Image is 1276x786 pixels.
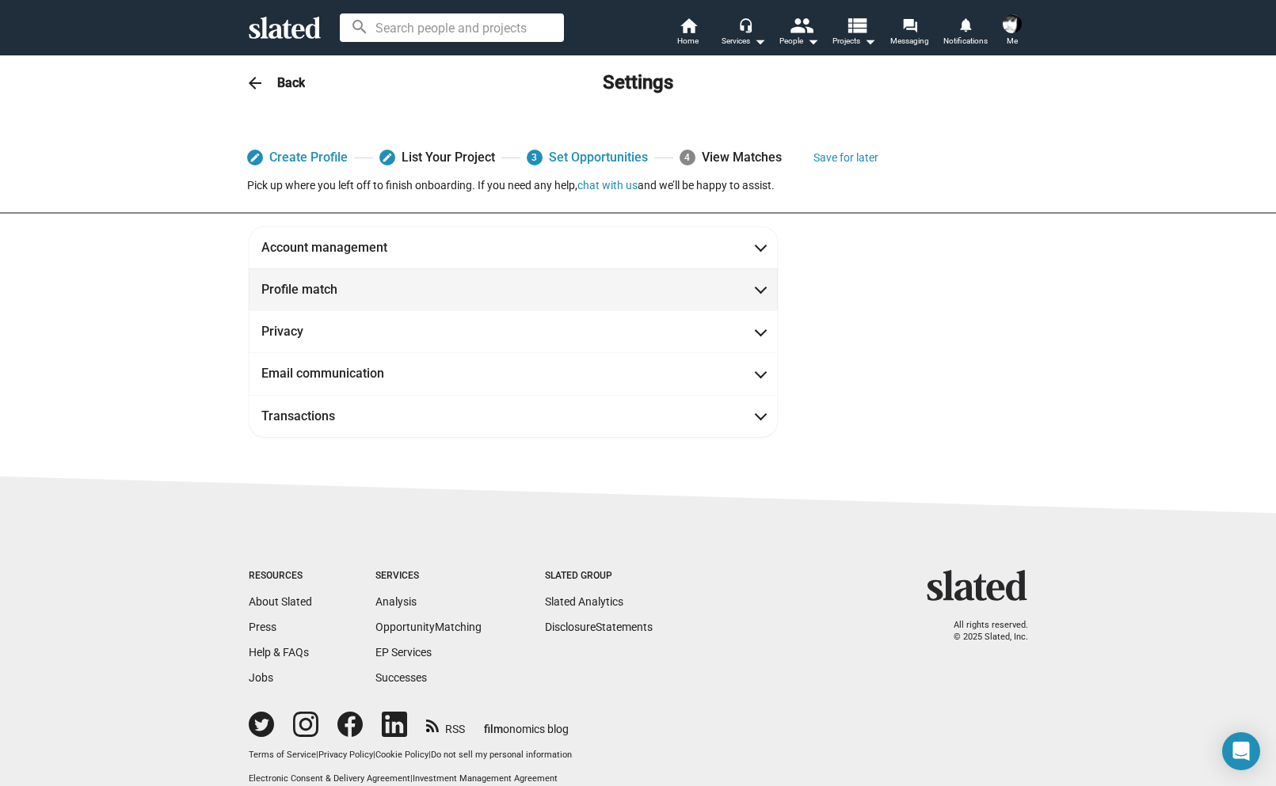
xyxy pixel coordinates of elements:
span: | [373,750,375,760]
span: | [316,750,318,760]
div: Resources [249,570,312,583]
h2: Settings [603,70,673,96]
div: Open Intercom Messenger [1222,732,1260,770]
span: Notifications [943,32,988,51]
mat-expansion-panel-header: Transactions [249,395,778,437]
span: Home [677,32,699,51]
mat-panel-title: Account management [261,239,404,256]
mat-panel-title: Privacy [261,323,404,340]
button: Save for later [813,143,878,172]
mat-panel-title: Email communication [261,365,404,382]
span: Messaging [890,32,929,51]
span: film [484,723,503,735]
a: DisclosureStatements [545,621,653,633]
a: List Your Project [379,143,495,172]
a: Terms of Service [249,750,316,760]
span: 4 [680,150,695,165]
div: Pick up where you left off to finish onboarding. If you need any help, and we’ll be happy to assist. [247,178,775,193]
mat-icon: notifications [958,17,973,32]
button: People [771,16,827,51]
div: Slated Group [545,570,653,583]
div: View Matches [680,143,782,172]
div: Services [375,570,482,583]
mat-icon: arrow_drop_down [803,32,822,51]
a: 3Set Opportunities [527,143,648,172]
a: Messaging [882,16,938,51]
a: Jobs [249,671,273,684]
mat-icon: arrow_drop_down [860,32,879,51]
a: Successes [375,671,427,684]
a: Press [249,621,276,633]
span: Projects [832,32,876,51]
span: | [429,750,431,760]
mat-icon: headset_mic [738,17,752,32]
button: Do not sell my personal information [431,750,572,761]
mat-icon: home [679,16,698,35]
mat-panel-title: Transactions [261,408,404,424]
a: EP Services [375,646,432,659]
h3: Back [277,74,305,91]
a: Notifications [938,16,993,51]
a: Create Profile [247,143,348,172]
mat-icon: edit [249,152,261,163]
mat-expansion-panel-header: Privacy [249,310,778,352]
span: | [410,773,413,784]
mat-expansion-panel-header: Account management [249,226,778,268]
a: Privacy Policy [318,750,373,760]
mat-icon: forum [902,17,917,32]
p: All rights reserved. © 2025 Slated, Inc. [937,620,1028,643]
mat-expansion-panel-header: Profile match [249,268,778,310]
a: Investment Management Agreement [413,773,558,784]
button: Projects [827,16,882,51]
a: Electronic Consent & Delivery Agreement [249,773,410,784]
div: People [779,32,819,51]
a: Help & FAQs [249,646,309,659]
button: chat with us [577,179,638,192]
mat-icon: arrow_drop_down [750,32,769,51]
a: Cookie Policy [375,750,429,760]
span: Me [1007,32,1018,51]
input: Search people and projects [340,13,564,42]
mat-icon: people [789,13,812,36]
button: Services [716,16,771,51]
mat-icon: arrow_back [246,74,265,93]
span: 3 [527,150,543,165]
mat-panel-title: Profile match [261,281,404,298]
a: Slated Analytics [545,595,623,608]
img: Peter Pietrangeli [1003,14,1022,33]
mat-icon: view_list [844,13,867,36]
a: About Slated [249,595,312,608]
mat-expansion-panel-header: Email communication [249,352,778,394]
a: RSS [426,712,465,737]
mat-icon: edit [382,152,393,163]
a: Home [661,16,716,51]
a: filmonomics blog [484,709,569,737]
a: OpportunityMatching [375,621,482,633]
a: Analysis [375,595,417,608]
button: Peter PietrangeliMe [993,11,1031,52]
div: Services [722,32,766,51]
